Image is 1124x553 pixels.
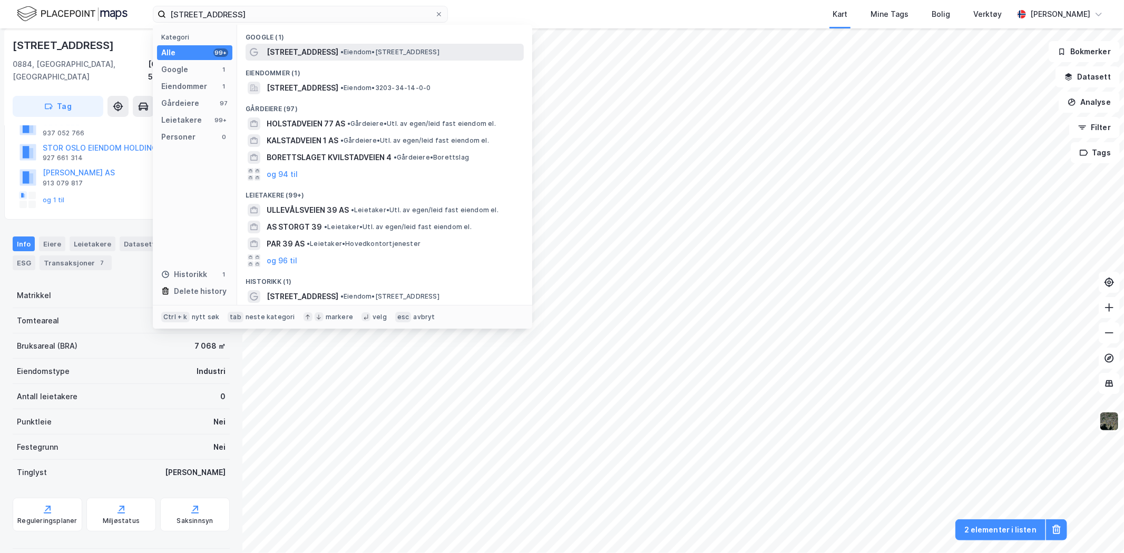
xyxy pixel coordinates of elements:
[40,255,112,270] div: Transaksjoner
[17,390,77,403] div: Antall leietakere
[228,312,243,322] div: tab
[1030,8,1090,21] div: [PERSON_NAME]
[340,48,344,56] span: •
[871,8,908,21] div: Mine Tags
[161,46,175,59] div: Alle
[351,206,499,214] span: Leietaker • Utl. av egen/leid fast eiendom el.
[932,8,950,21] div: Bolig
[1055,66,1120,87] button: Datasett
[347,120,496,128] span: Gårdeiere • Utl. av egen/leid fast eiendom el.
[220,82,228,91] div: 1
[973,8,1002,21] div: Verktøy
[267,168,298,181] button: og 94 til
[220,270,228,279] div: 1
[194,340,226,352] div: 7 068 ㎡
[161,63,188,76] div: Google
[340,84,344,92] span: •
[394,153,469,162] span: Gårdeiere • Borettslag
[955,519,1045,540] button: 2 elementer i listen
[13,58,148,83] div: 0884, [GEOGRAPHIC_DATA], [GEOGRAPHIC_DATA]
[267,82,338,94] span: [STREET_ADDRESS]
[39,236,65,251] div: Eiere
[174,285,227,298] div: Delete history
[237,269,532,288] div: Historikk (1)
[395,312,412,322] div: esc
[166,6,435,22] input: Søk på adresse, matrikkel, gårdeiere, leietakere eller personer
[220,99,228,107] div: 97
[17,466,47,479] div: Tinglyst
[267,117,345,130] span: HOLSTADVEIEN 77 AS
[43,154,83,162] div: 927 661 314
[213,416,226,428] div: Nei
[267,290,338,303] span: [STREET_ADDRESS]
[161,312,190,322] div: Ctrl + k
[43,179,83,187] div: 913 079 817
[13,37,116,54] div: [STREET_ADDRESS]
[161,131,196,143] div: Personer
[1071,502,1124,553] iframe: Chat Widget
[347,120,350,127] span: •
[13,255,35,270] div: ESG
[220,133,228,141] div: 0
[237,61,532,80] div: Eiendommer (1)
[17,289,51,302] div: Matrikkel
[324,223,472,231] span: Leietaker • Utl. av egen/leid fast eiendom el.
[161,268,207,281] div: Historikk
[326,313,353,321] div: markere
[17,441,58,453] div: Festegrunn
[17,5,128,23] img: logo.f888ab2527a4732fd821a326f86c7f29.svg
[340,48,439,56] span: Eiendom • [STREET_ADDRESS]
[237,25,532,44] div: Google (1)
[267,204,349,216] span: ULLEVÅLSVEIEN 39 AS
[267,46,338,58] span: [STREET_ADDRESS]
[165,466,226,479] div: [PERSON_NAME]
[267,221,322,233] span: AS STORGT 39
[340,292,344,300] span: •
[237,96,532,115] div: Gårdeiere (97)
[197,365,226,378] div: Industri
[1049,41,1120,62] button: Bokmerker
[267,151,392,164] span: BORETTSLAGET KVILSTADVEIEN 4
[120,236,172,251] div: Datasett
[307,240,421,248] span: Leietaker • Hovedkontortjenester
[192,313,220,321] div: nytt søk
[267,238,305,250] span: PAR 39 AS
[103,517,140,525] div: Miljøstatus
[1059,92,1120,113] button: Analyse
[177,517,213,525] div: Saksinnsyn
[267,134,338,147] span: KALSTADVEIEN 1 AS
[267,254,297,267] button: og 96 til
[340,136,344,144] span: •
[340,84,431,92] span: Eiendom • 3203-34-14-0-0
[413,313,435,321] div: avbryt
[373,313,387,321] div: velg
[394,153,397,161] span: •
[161,80,207,93] div: Eiendommer
[97,258,107,268] div: 7
[220,65,228,74] div: 1
[351,206,354,214] span: •
[213,116,228,124] div: 99+
[340,292,439,301] span: Eiendom • [STREET_ADDRESS]
[43,129,84,137] div: 937 052 766
[324,223,327,231] span: •
[17,340,77,352] div: Bruksareal (BRA)
[1071,142,1120,163] button: Tags
[161,114,202,126] div: Leietakere
[17,314,59,327] div: Tomteareal
[307,240,310,248] span: •
[161,97,199,110] div: Gårdeiere
[213,48,228,57] div: 99+
[1069,117,1120,138] button: Filter
[17,416,52,428] div: Punktleie
[148,58,230,83] div: [GEOGRAPHIC_DATA], 59/328
[70,236,115,251] div: Leietakere
[1099,411,1119,431] img: 9k=
[13,96,103,117] button: Tag
[237,183,532,202] div: Leietakere (99+)
[340,136,489,145] span: Gårdeiere • Utl. av egen/leid fast eiendom el.
[17,517,77,525] div: Reguleringsplaner
[833,8,847,21] div: Kart
[13,236,35,251] div: Info
[220,390,226,403] div: 0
